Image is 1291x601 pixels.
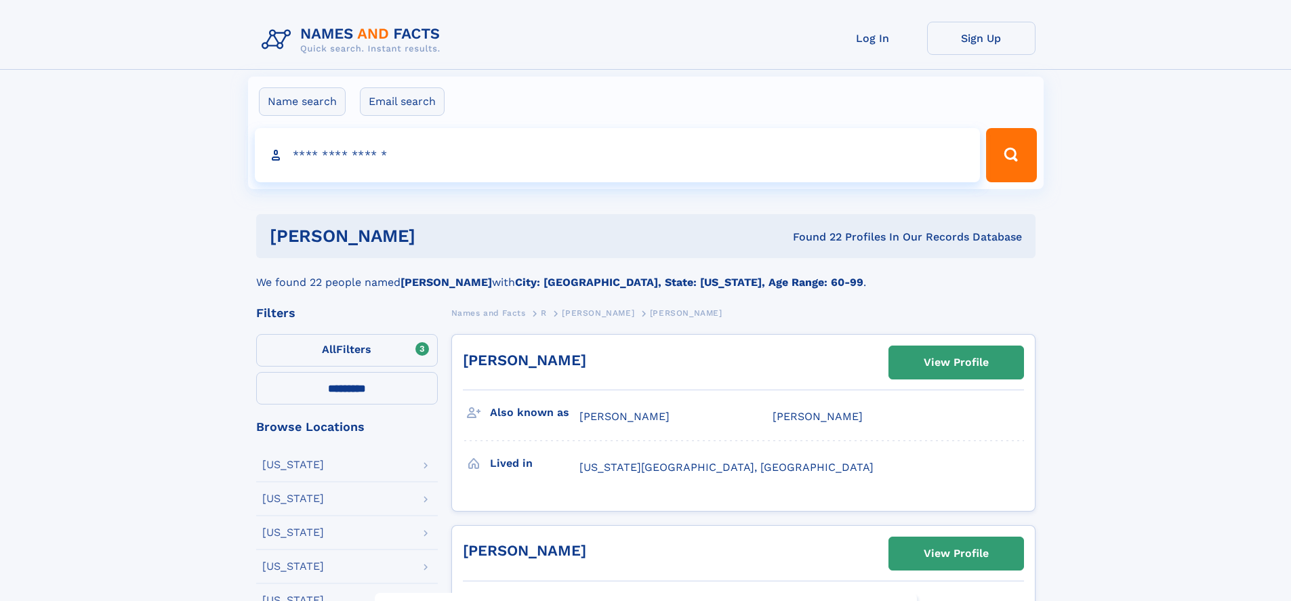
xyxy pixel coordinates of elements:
[579,410,670,423] span: [PERSON_NAME]
[255,128,981,182] input: search input
[322,343,336,356] span: All
[562,308,634,318] span: [PERSON_NAME]
[490,401,579,424] h3: Also known as
[579,461,874,474] span: [US_STATE][GEOGRAPHIC_DATA], [GEOGRAPHIC_DATA]
[463,352,586,369] a: [PERSON_NAME]
[360,87,445,116] label: Email search
[604,230,1022,245] div: Found 22 Profiles In Our Records Database
[262,493,324,504] div: [US_STATE]
[515,276,863,289] b: City: [GEOGRAPHIC_DATA], State: [US_STATE], Age Range: 60-99
[541,304,547,321] a: R
[401,276,492,289] b: [PERSON_NAME]
[256,334,438,367] label: Filters
[541,308,547,318] span: R
[262,459,324,470] div: [US_STATE]
[924,538,989,569] div: View Profile
[889,537,1023,570] a: View Profile
[986,128,1036,182] button: Search Button
[819,22,927,55] a: Log In
[490,452,579,475] h3: Lived in
[259,87,346,116] label: Name search
[650,308,722,318] span: [PERSON_NAME]
[270,228,604,245] h1: [PERSON_NAME]
[924,347,989,378] div: View Profile
[773,410,863,423] span: [PERSON_NAME]
[262,561,324,572] div: [US_STATE]
[256,22,451,58] img: Logo Names and Facts
[451,304,526,321] a: Names and Facts
[256,421,438,433] div: Browse Locations
[562,304,634,321] a: [PERSON_NAME]
[889,346,1023,379] a: View Profile
[262,527,324,538] div: [US_STATE]
[463,542,586,559] a: [PERSON_NAME]
[256,258,1036,291] div: We found 22 people named with .
[927,22,1036,55] a: Sign Up
[256,307,438,319] div: Filters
